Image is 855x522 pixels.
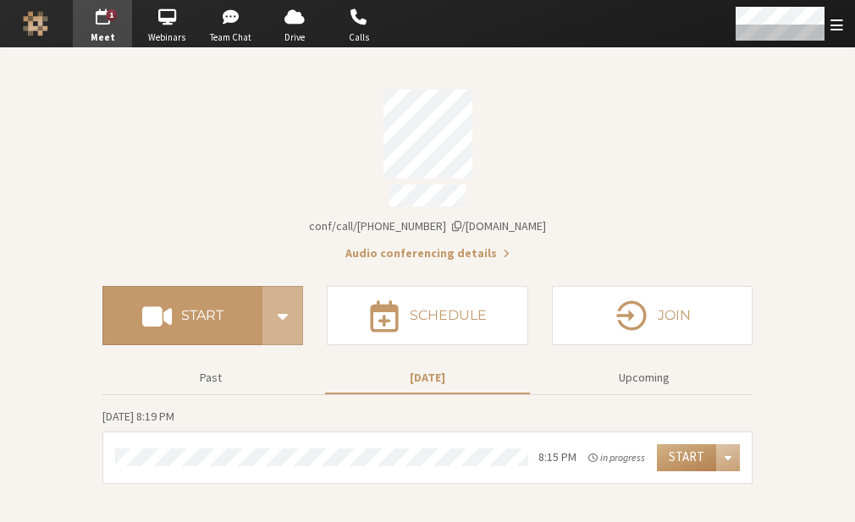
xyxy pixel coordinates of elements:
span: Drive [265,30,324,45]
button: Join [552,286,753,345]
span: [DATE] 8:19 PM [102,409,174,424]
div: Start conference options [262,286,303,345]
button: Audio conferencing details [345,245,510,262]
span: Webinars [137,30,196,45]
span: Meet [73,30,132,45]
h4: Schedule [410,309,487,322]
div: Open menu [716,444,740,471]
button: Copy my meeting room linkCopy my meeting room link [309,217,546,235]
h4: Start [181,309,223,322]
button: Schedule [327,286,527,345]
button: Start [657,444,716,471]
button: Past [108,363,313,393]
span: Team Chat [201,30,261,45]
em: in progress [588,450,645,465]
span: Calls [329,30,389,45]
img: Iotum [23,11,48,36]
h4: Join [658,309,691,322]
span: Copy my meeting room link [309,218,546,234]
button: Upcoming [542,363,747,393]
div: 1 [107,9,118,21]
section: Account details [102,78,753,262]
div: 8:15 PM [538,448,576,466]
button: Start [102,286,262,345]
section: Today's Meetings [102,407,753,484]
button: [DATE] [325,363,530,393]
